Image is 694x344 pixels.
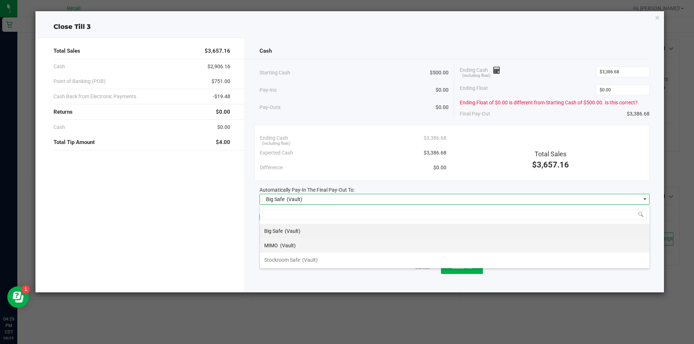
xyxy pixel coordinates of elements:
[535,150,566,158] span: Total Sales
[260,187,355,193] span: Automatically Pay-In The Final Pay-Out To:
[433,164,446,171] span: $0.00
[460,99,650,106] div: Ending Float of $0.00 is different from Starting Cash of $500.00. Is this correct?
[460,66,500,77] span: Ending Cash
[53,138,95,147] span: Total Tip Amount
[53,47,80,55] span: Total Sales
[216,138,230,147] span: $4.00
[302,257,318,263] span: (Vault)
[53,78,106,85] span: Point of Banking (POB)
[205,47,230,55] span: $3,657.16
[53,104,230,120] div: Returns
[262,141,290,147] span: (including float)
[53,93,136,100] span: Cash Back from Electronic Payments
[260,47,272,55] span: Cash
[207,63,230,70] span: $2,906.16
[436,86,449,94] span: $0.00
[280,243,296,248] span: (Vault)
[264,228,283,234] span: Big Safe
[213,93,230,100] span: -$19.48
[532,160,569,169] span: $3,657.16
[260,149,293,157] span: Expected Cash
[7,286,29,308] iframe: Resource center
[462,73,490,79] span: (including float)
[460,84,488,95] span: Ending Float
[21,285,30,294] iframe: Resource center unread badge
[53,63,65,70] span: Cash
[424,149,446,157] span: $3,386.68
[260,134,288,142] span: Ending Cash
[260,164,283,171] span: Difference
[35,22,664,32] div: Close Till 3
[260,104,280,111] span: Pay-Outs
[287,196,302,202] span: (Vault)
[430,69,449,77] span: $500.00
[260,69,290,77] span: Starting Cash
[266,196,284,202] span: Big Safe
[217,123,230,131] span: $0.00
[460,110,490,118] span: Final Pay-Out
[424,134,446,142] span: $3,386.68
[285,228,300,234] span: (Vault)
[627,110,650,118] span: $3,386.68
[260,86,277,94] span: Pay-Ins
[216,108,230,116] span: $0.00
[264,257,300,263] span: Stockroom Safe
[53,123,65,131] span: Cash
[436,104,449,111] span: $0.00
[211,78,230,85] span: $751.00
[264,243,278,248] span: MIMO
